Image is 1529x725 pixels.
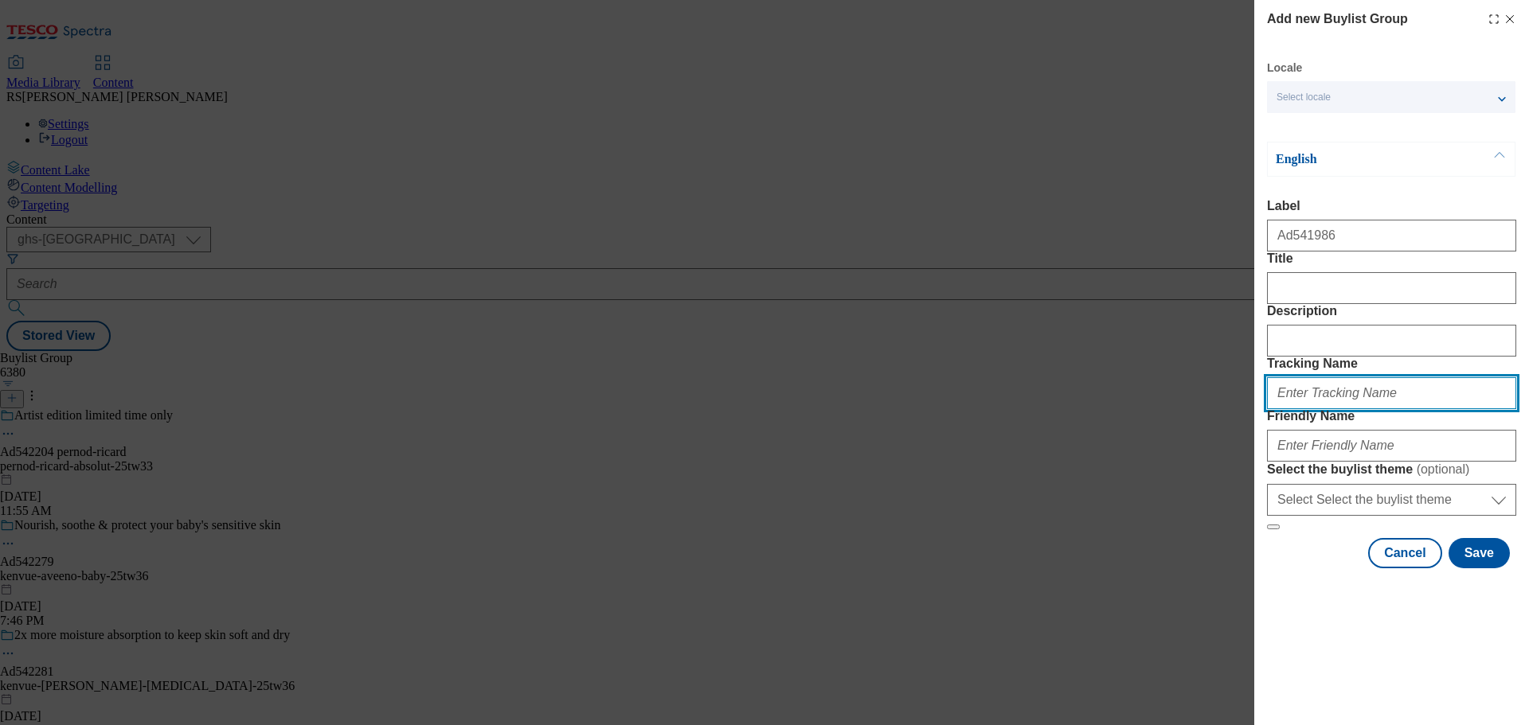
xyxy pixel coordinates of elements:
span: Select locale [1277,92,1331,103]
input: Enter Title [1267,272,1516,304]
label: Select the buylist theme [1267,462,1516,477]
button: Save [1449,538,1510,568]
input: Enter Tracking Name [1267,377,1516,409]
input: Enter Friendly Name [1267,430,1516,462]
label: Tracking Name [1267,357,1516,371]
input: Enter Description [1267,325,1516,357]
button: Select locale [1267,81,1515,113]
span: ( optional ) [1417,462,1470,476]
label: Friendly Name [1267,409,1516,423]
label: Title [1267,251,1516,266]
label: Locale [1267,64,1302,72]
label: Description [1267,304,1516,318]
button: Cancel [1368,538,1441,568]
p: English [1276,151,1443,167]
h4: Add new Buylist Group [1267,10,1408,29]
label: Label [1267,199,1516,213]
input: Enter Label [1267,220,1516,251]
